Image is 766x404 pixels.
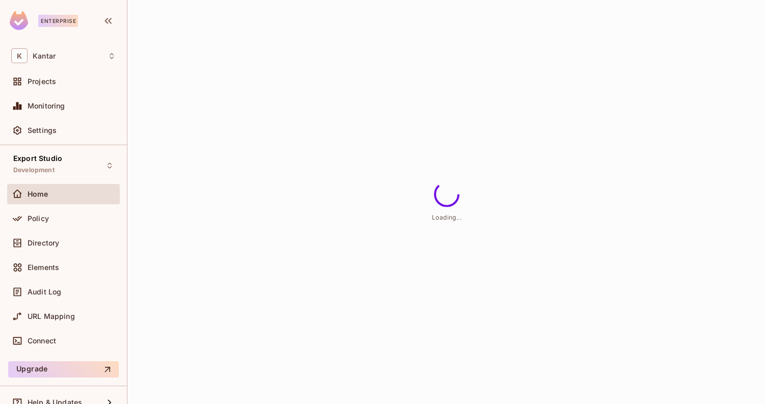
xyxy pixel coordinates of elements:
[28,239,59,247] span: Directory
[13,166,55,174] span: Development
[28,312,75,320] span: URL Mapping
[13,154,62,163] span: Export Studio
[28,263,59,272] span: Elements
[28,126,57,134] span: Settings
[28,102,65,110] span: Monitoring
[432,213,462,221] span: Loading...
[11,48,28,63] span: K
[10,11,28,30] img: SReyMgAAAABJRU5ErkJggg==
[28,214,49,223] span: Policy
[28,77,56,86] span: Projects
[33,52,56,60] span: Workspace: Kantar
[28,288,61,296] span: Audit Log
[38,15,78,27] div: Enterprise
[28,337,56,345] span: Connect
[8,361,119,378] button: Upgrade
[28,190,48,198] span: Home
